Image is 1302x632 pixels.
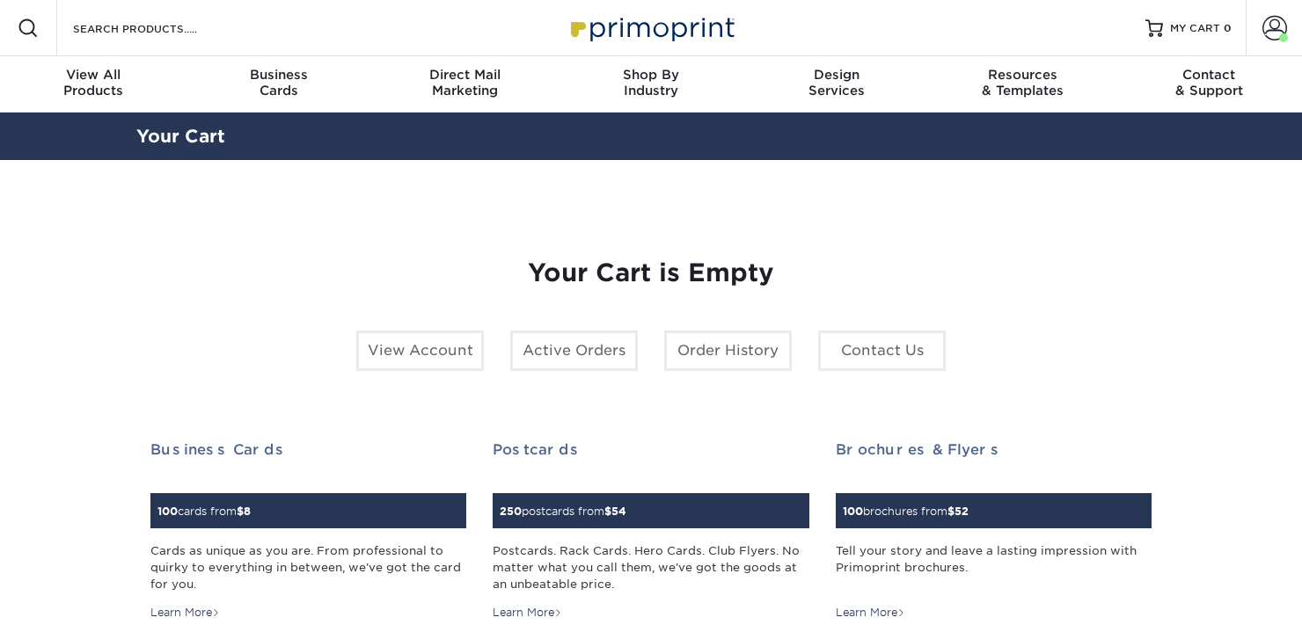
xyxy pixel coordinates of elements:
[150,441,466,621] a: Business Cards 100cards from$8 Cards as unique as you are. From professional to quirky to everyth...
[157,505,178,518] span: 100
[1116,56,1302,113] a: Contact& Support
[664,331,792,371] a: Order History
[818,331,946,371] a: Contact Us
[237,505,244,518] span: $
[500,505,626,518] small: postcards from
[563,9,739,47] img: Primoprint
[493,542,808,593] div: Postcards. Rack Cards. Hero Cards. Club Flyers. No matter what you call them, we've got the goods...
[157,505,251,518] small: cards from
[836,483,837,483] img: Brochures & Flyers
[843,505,969,518] small: brochures from
[836,542,1152,593] div: Tell your story and leave a lasting impression with Primoprint brochures.
[836,605,905,621] div: Learn More
[930,56,1115,113] a: Resources& Templates
[244,505,251,518] span: 8
[744,56,930,113] a: DesignServices
[372,67,558,98] div: Marketing
[150,258,1152,288] h1: Your Cart is Empty
[604,505,611,518] span: $
[930,67,1115,83] span: Resources
[558,67,743,83] span: Shop By
[1170,21,1220,36] span: MY CART
[510,331,638,371] a: Active Orders
[372,56,558,113] a: Direct MailMarketing
[930,67,1115,98] div: & Templates
[186,67,371,98] div: Cards
[493,605,562,621] div: Learn More
[744,67,930,83] span: Design
[955,505,969,518] span: 52
[356,331,484,371] a: View Account
[150,441,466,458] h2: Business Cards
[1116,67,1302,98] div: & Support
[836,441,1152,621] a: Brochures & Flyers 100brochures from$52 Tell your story and leave a lasting impression with Primo...
[558,56,743,113] a: Shop ByIndustry
[558,67,743,98] div: Industry
[150,542,466,593] div: Cards as unique as you are. From professional to quirky to everything in between, we've got the c...
[136,126,225,147] a: Your Cart
[611,505,626,518] span: 54
[947,505,955,518] span: $
[1224,22,1232,34] span: 0
[372,67,558,83] span: Direct Mail
[493,441,808,458] h2: Postcards
[150,605,220,621] div: Learn More
[836,441,1152,458] h2: Brochures & Flyers
[186,67,371,83] span: Business
[186,56,371,113] a: BusinessCards
[71,18,243,39] input: SEARCH PRODUCTS.....
[493,483,494,483] img: Postcards
[500,505,522,518] span: 250
[843,505,863,518] span: 100
[744,67,930,98] div: Services
[150,483,151,483] img: Business Cards
[493,441,808,621] a: Postcards 250postcards from$54 Postcards. Rack Cards. Hero Cards. Club Flyers. No matter what you...
[1116,67,1302,83] span: Contact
